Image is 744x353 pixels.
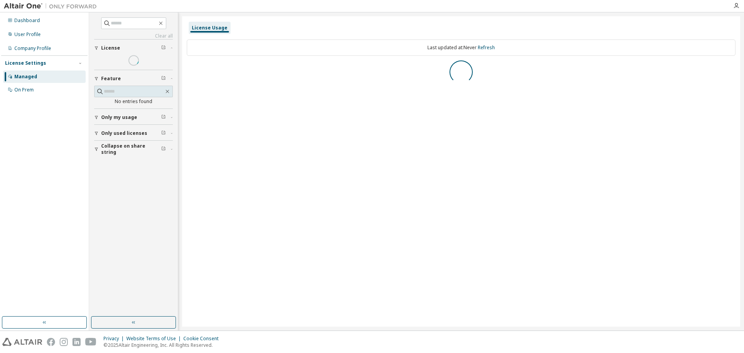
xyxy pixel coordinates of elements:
[161,114,166,121] span: Clear filter
[192,25,227,31] div: License Usage
[161,76,166,82] span: Clear filter
[14,87,34,93] div: On Prem
[94,98,173,105] div: No entries found
[14,45,51,52] div: Company Profile
[101,76,121,82] span: Feature
[47,338,55,346] img: facebook.svg
[94,141,173,158] button: Collapse on share string
[14,17,40,24] div: Dashboard
[161,130,166,136] span: Clear filter
[101,143,161,155] span: Collapse on share string
[478,44,495,51] a: Refresh
[126,336,183,342] div: Website Terms of Use
[101,114,137,121] span: Only my usage
[60,338,68,346] img: instagram.svg
[14,31,41,38] div: User Profile
[94,70,173,87] button: Feature
[101,130,147,136] span: Only used licenses
[94,109,173,126] button: Only my usage
[94,33,173,39] a: Clear all
[14,74,37,80] div: Managed
[161,146,166,152] span: Clear filter
[103,336,126,342] div: Privacy
[103,342,223,348] p: © 2025 Altair Engineering, Inc. All Rights Reserved.
[85,338,96,346] img: youtube.svg
[161,45,166,51] span: Clear filter
[94,125,173,142] button: Only used licenses
[5,60,46,66] div: License Settings
[2,338,42,346] img: altair_logo.svg
[4,2,101,10] img: Altair One
[72,338,81,346] img: linkedin.svg
[101,45,120,51] span: License
[94,40,173,57] button: License
[183,336,223,342] div: Cookie Consent
[187,40,735,56] div: Last updated at: Never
